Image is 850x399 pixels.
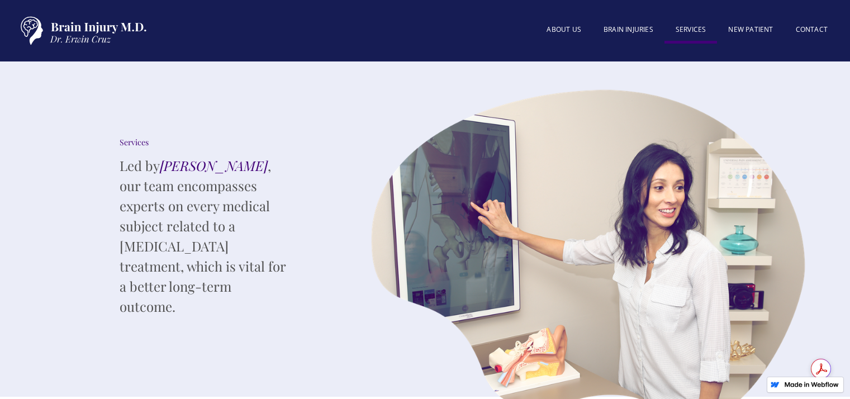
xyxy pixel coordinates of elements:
p: Led by , our team encompasses experts on every medical subject related to a [MEDICAL_DATA] treatm... [120,155,287,316]
a: Contact [785,18,839,41]
img: Made in Webflow [784,382,839,387]
a: BRAIN INJURIES [592,18,664,41]
a: home [11,11,151,50]
em: [PERSON_NAME] [160,156,268,174]
div: Services [120,137,287,148]
a: New patient [717,18,784,41]
a: SERVICES [664,18,718,44]
a: About US [535,18,592,41]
